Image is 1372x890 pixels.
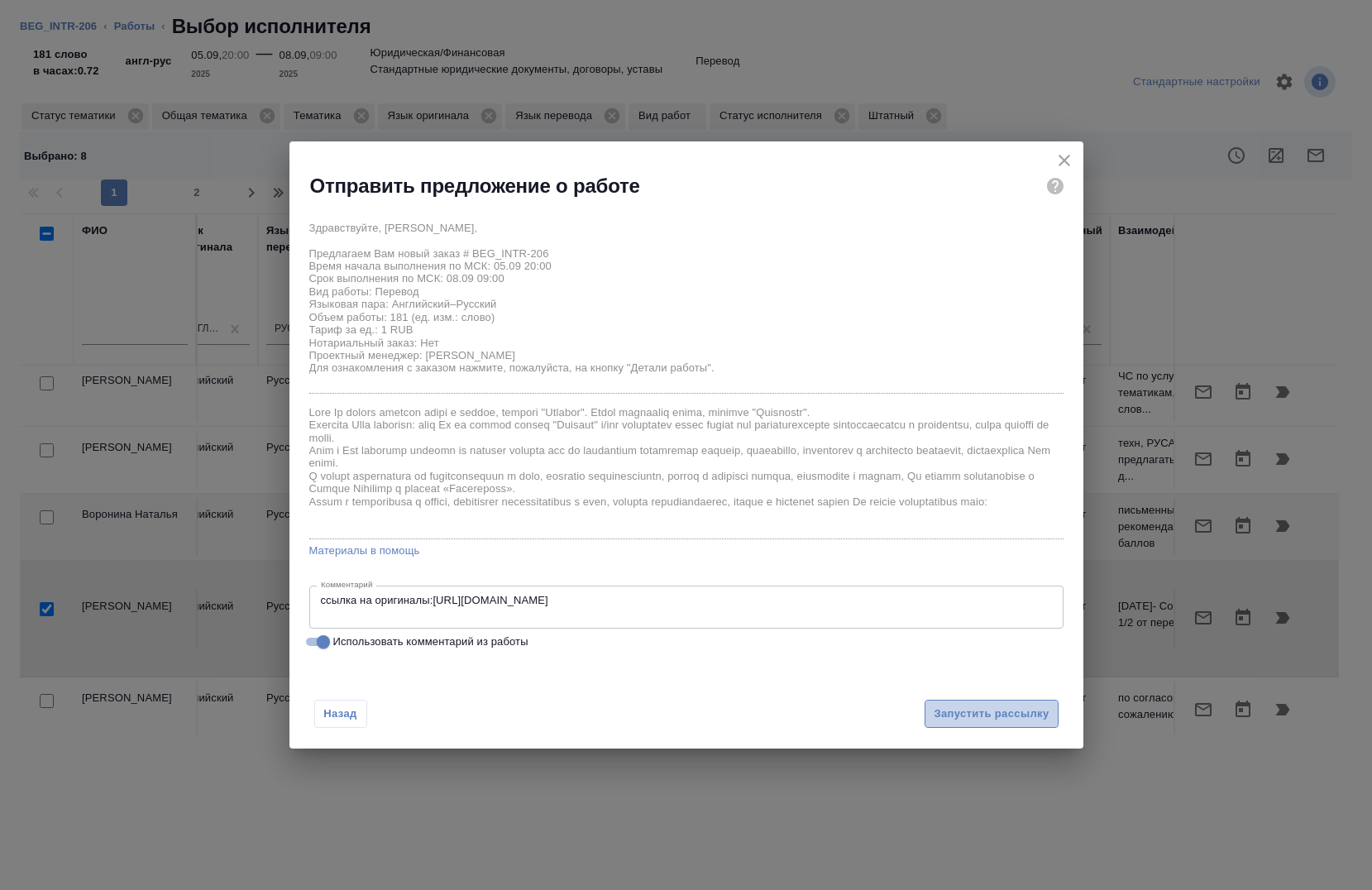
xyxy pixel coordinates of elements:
span: Запустить рассылку [934,705,1049,724]
textarea: ссылка на оригиналы:[URL][DOMAIN_NAME] [321,594,1052,620]
a: Материалы в помощь [309,543,1064,559]
button: close [1052,148,1077,173]
button: Назад [314,700,367,729]
span: Использовать комментарий из работы [333,634,528,650]
span: Назад [323,706,358,722]
textarea: Lore Ip dolors ametcon adipi e seddoe, tempori "Utlabor". Etdol magnaaliq enima, minimve "Quisnos... [309,406,1064,534]
textarea: Здравствуйте, [PERSON_NAME], Предлагаем Вам новый заказ # BEG_INTR-206 Время начала выполнения по... [309,222,1064,388]
h2: Отправить предложение о работе [310,173,640,199]
button: Запустить рассылку [925,700,1058,729]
